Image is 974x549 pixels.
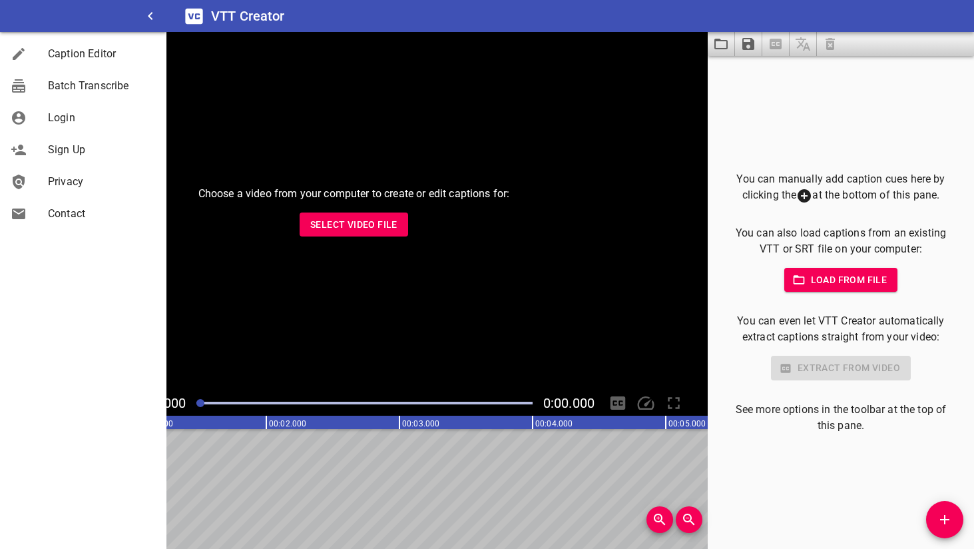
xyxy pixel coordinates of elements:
[48,206,156,222] span: Contact
[676,506,702,533] button: Zoom Out
[762,32,790,56] span: Select a video in the pane to the left, then you can automatically extract captions.
[795,272,887,288] span: Load from file
[633,390,658,416] div: Playback Speed
[535,419,573,428] text: 00:04.000
[729,313,953,345] p: You can even let VTT Creator automatically extract captions straight from your video:
[11,46,48,62] div: Caption Editor
[790,32,817,56] span: Add some captions below, then you can translate them.
[729,171,953,204] p: You can manually add caption cues here by clicking the at the bottom of this pane.
[211,5,285,27] h6: VTT Creator
[729,356,953,380] div: Select a video in the pane to the left to use this feature
[646,506,673,533] button: Zoom In
[196,402,533,404] div: Play progress
[300,213,408,237] button: Select Video File
[543,395,595,411] span: Video Duration
[735,32,762,56] button: Save captions to file
[48,78,156,94] span: Batch Transcribe
[661,390,686,416] div: Toggle Full Screen
[48,142,156,158] span: Sign Up
[708,32,735,56] button: Load captions from file
[310,217,397,233] span: Select Video File
[11,110,48,126] div: Login
[48,174,156,190] span: Privacy
[48,46,156,62] span: Caption Editor
[926,501,963,538] button: Add Cue
[784,268,898,292] button: Load from file
[668,419,706,428] text: 00:05.000
[729,402,953,434] p: See more options in the toolbar at the top of this pane.
[11,174,48,190] div: Privacy
[740,36,756,52] svg: Save captions to file
[11,78,48,94] div: Batch Transcribe
[48,110,156,126] span: Login
[729,225,953,257] p: You can also load captions from an existing VTT or SRT file on your computer:
[269,419,306,428] text: 00:02.000
[402,419,439,428] text: 00:03.000
[713,36,729,52] svg: Load captions from file
[11,206,48,222] div: Contact
[198,186,510,202] p: Choose a video from your computer to create or edit captions for:
[11,142,48,158] div: Sign Up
